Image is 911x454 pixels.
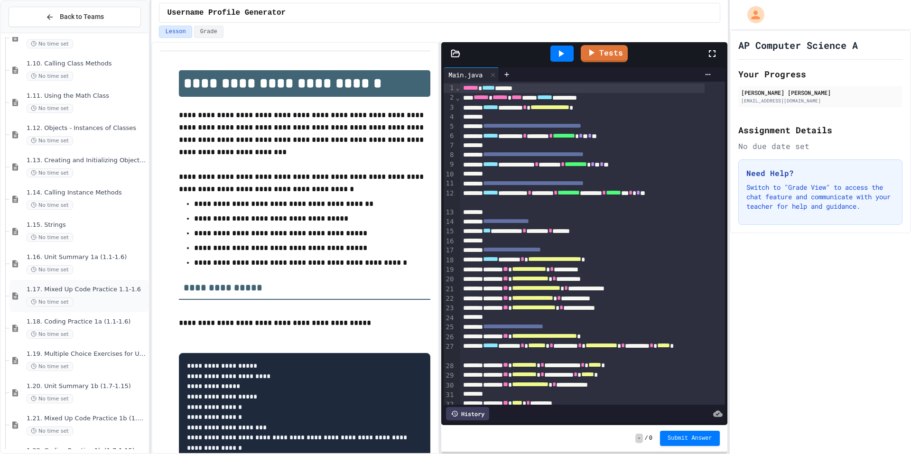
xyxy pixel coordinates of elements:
div: 1 [444,83,455,93]
div: 12 [444,189,455,208]
div: 4 [444,112,455,122]
div: 13 [444,208,455,217]
span: No time set [27,201,73,210]
span: No time set [27,265,73,274]
div: 29 [444,371,455,380]
button: Grade [194,26,223,38]
span: 1.14. Calling Instance Methods [27,189,147,197]
div: No due date set [738,140,902,152]
div: 18 [444,256,455,265]
div: 2 [444,93,455,102]
span: 1.21. Mixed Up Code Practice 1b (1.7-1.15) [27,415,147,423]
div: [EMAIL_ADDRESS][DOMAIN_NAME] [741,97,900,104]
span: No time set [27,362,73,371]
div: 32 [444,400,455,409]
span: Fold line [455,84,460,92]
div: 27 [444,342,455,361]
span: 0 [649,435,652,442]
div: History [446,407,489,420]
div: 20 [444,275,455,284]
div: 15 [444,227,455,236]
span: 1.10. Calling Class Methods [27,60,147,68]
div: 10 [444,170,455,179]
span: No time set [27,168,73,177]
span: No time set [27,233,73,242]
span: 1.13. Creating and Initializing Objects: Constructors [27,157,147,165]
h2: Your Progress [738,67,902,81]
span: - [635,434,642,443]
div: 26 [444,333,455,342]
div: Main.java [444,70,487,80]
div: 23 [444,304,455,313]
div: 30 [444,381,455,390]
span: 1.20. Unit Summary 1b (1.7-1.15) [27,382,147,390]
span: / [645,435,648,442]
div: 24 [444,314,455,323]
span: 1.16. Unit Summary 1a (1.1-1.6) [27,253,147,261]
span: No time set [27,297,73,306]
div: 17 [444,246,455,255]
span: 1.18. Coding Practice 1a (1.1-1.6) [27,318,147,326]
span: 1.15. Strings [27,221,147,229]
div: 28 [444,361,455,371]
div: 14 [444,217,455,227]
h2: Assignment Details [738,123,902,137]
div: My Account [737,4,767,26]
div: 3 [444,103,455,112]
div: 22 [444,294,455,304]
span: 1.12. Objects - Instances of Classes [27,124,147,132]
button: Submit Answer [660,431,720,446]
span: No time set [27,39,73,48]
div: 31 [444,390,455,400]
div: 9 [444,160,455,169]
span: No time set [27,394,73,403]
span: 1.11. Using the Math Class [27,92,147,100]
span: 1.19. Multiple Choice Exercises for Unit 1a (1.1-1.6) [27,350,147,358]
button: Back to Teams [9,7,141,27]
span: Back to Teams [60,12,104,22]
div: Main.java [444,67,499,82]
span: Submit Answer [668,435,712,442]
div: 16 [444,237,455,246]
a: Tests [581,45,628,62]
span: No time set [27,426,73,435]
span: Username Profile Generator [167,7,286,19]
div: 8 [444,150,455,160]
span: No time set [27,136,73,145]
p: Switch to "Grade View" to access the chat feature and communicate with your teacher for help and ... [746,183,894,211]
h1: AP Computer Science A [738,38,858,52]
div: 21 [444,285,455,294]
div: 5 [444,122,455,131]
h3: Need Help? [746,167,894,179]
div: 6 [444,131,455,141]
span: No time set [27,104,73,113]
div: [PERSON_NAME] [PERSON_NAME] [741,88,900,97]
span: No time set [27,72,73,81]
div: 25 [444,323,455,332]
div: 7 [444,141,455,150]
span: No time set [27,330,73,339]
span: 1.17. Mixed Up Code Practice 1.1-1.6 [27,286,147,294]
div: 19 [444,265,455,275]
button: Lesson [159,26,192,38]
div: 11 [444,179,455,188]
span: Fold line [455,94,460,102]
